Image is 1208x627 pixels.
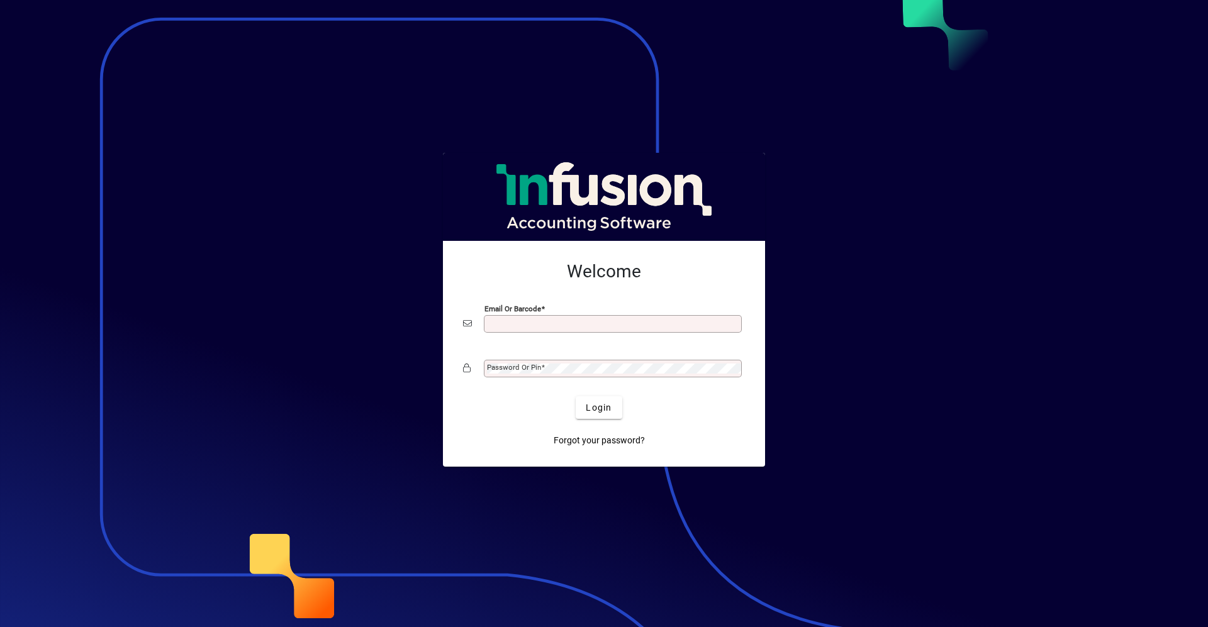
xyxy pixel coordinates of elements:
[554,434,645,447] span: Forgot your password?
[484,304,541,313] mat-label: Email or Barcode
[586,401,612,414] span: Login
[549,429,650,452] a: Forgot your password?
[576,396,622,419] button: Login
[487,363,541,372] mat-label: Password or Pin
[463,261,745,282] h2: Welcome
